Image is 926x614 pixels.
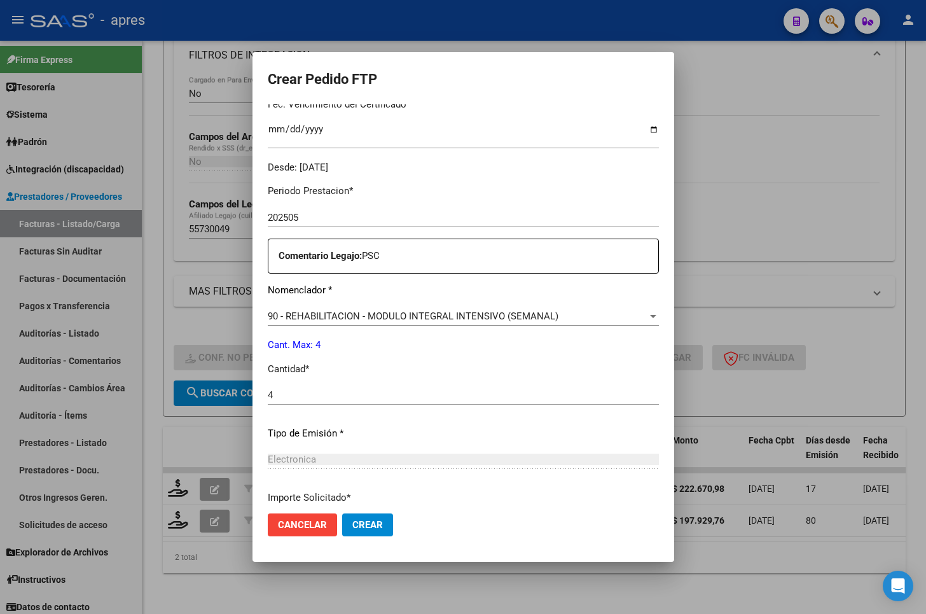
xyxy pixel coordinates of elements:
[883,571,913,601] div: Open Intercom Messenger
[352,519,383,531] span: Crear
[342,513,393,536] button: Crear
[268,283,659,298] p: Nomenclador *
[268,491,659,505] p: Importe Solicitado
[278,519,327,531] span: Cancelar
[268,362,659,377] p: Cantidad
[268,184,659,199] p: Periodo Prestacion
[268,97,659,112] p: Fec. Vencimiento del Certificado
[279,250,362,262] strong: Comentario Legajo:
[268,454,316,465] span: Electronica
[268,67,659,92] h2: Crear Pedido FTP
[268,338,659,352] p: Cant. Max: 4
[268,513,337,536] button: Cancelar
[268,160,659,175] div: Desde: [DATE]
[279,249,658,263] p: PSC
[268,426,659,441] p: Tipo de Emisión *
[268,310,558,322] span: 90 - REHABILITACION - MODULO INTEGRAL INTENSIVO (SEMANAL)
